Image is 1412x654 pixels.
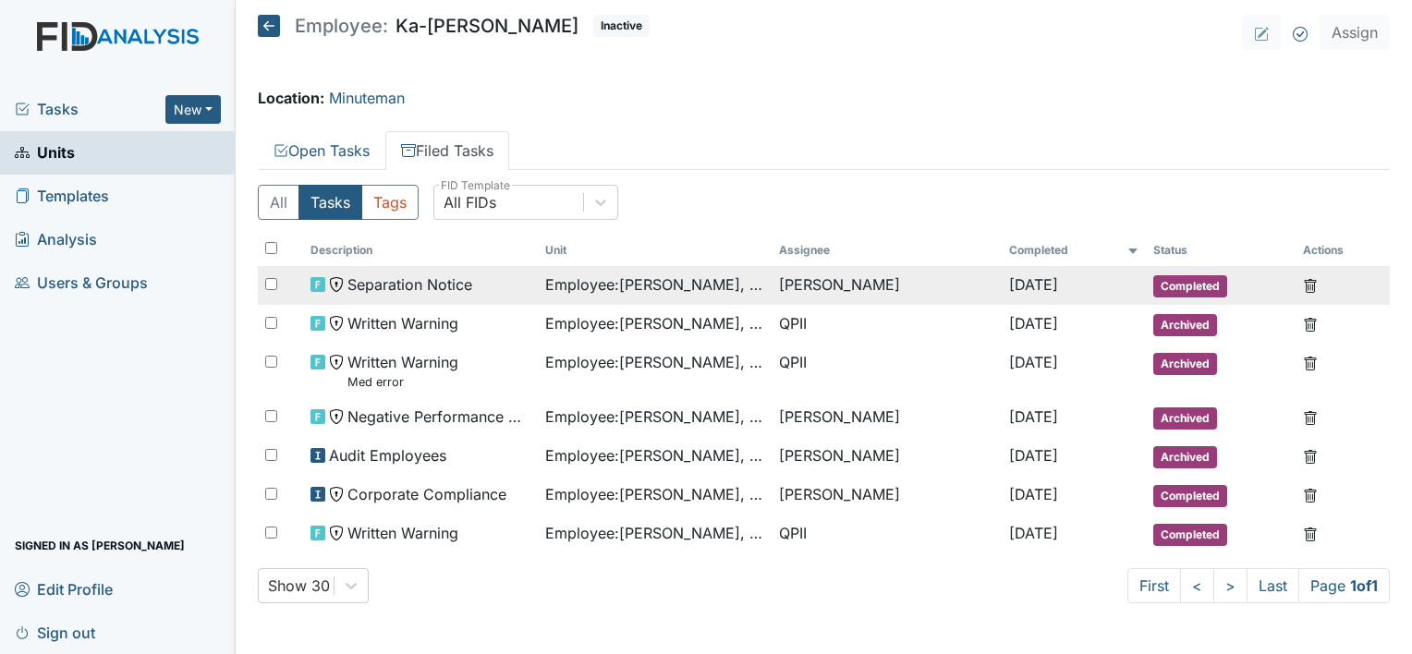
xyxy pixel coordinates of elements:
a: Delete [1303,406,1318,428]
button: New [165,95,221,124]
strong: Location: [258,89,324,107]
span: Completed [1153,275,1227,297]
span: [DATE] [1009,275,1058,294]
span: Archived [1153,407,1217,430]
a: Last [1247,568,1299,603]
a: Delete [1303,312,1318,334]
span: Completed [1153,485,1227,507]
span: [DATE] [1009,407,1058,426]
button: Tags [361,185,419,220]
span: Sign out [15,618,95,647]
td: [PERSON_NAME] [772,476,1002,515]
th: Toggle SortBy [538,235,773,266]
th: Toggle SortBy [1002,235,1146,266]
input: Toggle All Rows Selected [265,242,277,254]
span: [DATE] [1009,314,1058,333]
span: Audit Employees [329,444,446,466]
span: Written Warning [347,312,458,334]
span: Employee : [PERSON_NAME], [PERSON_NAME] [545,312,765,334]
span: Written Warning [347,522,458,544]
span: [DATE] [1009,353,1058,371]
span: Page [1298,568,1390,603]
span: Completed [1153,524,1227,546]
a: Delete [1303,483,1318,505]
span: Units [15,139,75,167]
a: Delete [1303,444,1318,466]
th: Toggle SortBy [303,235,538,266]
td: [PERSON_NAME] [772,437,1002,476]
span: Inactive [593,15,650,37]
span: Employee : [PERSON_NAME], [PERSON_NAME] [545,351,765,373]
div: Filed Tasks [258,185,1390,603]
a: Open Tasks [258,131,385,170]
a: > [1213,568,1248,603]
span: [DATE] [1009,524,1058,542]
span: Employee : [PERSON_NAME], [PERSON_NAME] [545,444,765,466]
span: Edit Profile [15,575,113,603]
button: All [258,185,299,220]
small: Med error [347,373,458,391]
td: [PERSON_NAME] [772,266,1002,305]
a: Tasks [15,98,165,120]
span: Employee : [PERSON_NAME], [PERSON_NAME] [545,522,765,544]
a: < [1180,568,1214,603]
span: Separation Notice [347,273,472,296]
a: Minuteman [329,89,405,107]
button: Tasks [298,185,362,220]
th: Toggle SortBy [1146,235,1296,266]
a: Delete [1303,351,1318,373]
span: Written Warning Med error [347,351,458,391]
span: Archived [1153,314,1217,336]
a: Delete [1303,273,1318,296]
span: Signed in as [PERSON_NAME] [15,531,185,560]
div: All FIDs [444,191,496,213]
button: Assign [1320,15,1390,50]
span: Users & Groups [15,269,148,297]
span: Negative Performance Review [347,406,530,428]
td: [PERSON_NAME] [772,398,1002,437]
span: [DATE] [1009,446,1058,465]
a: First [1127,568,1181,603]
th: Actions [1296,235,1388,266]
nav: task-pagination [1127,568,1390,603]
span: Employee : [PERSON_NAME], [PERSON_NAME] [545,406,765,428]
div: Type filter [258,185,419,220]
td: QPII [772,515,1002,553]
span: Corporate Compliance [347,483,506,505]
span: Employee : [PERSON_NAME], [PERSON_NAME] [545,483,765,505]
span: Templates [15,182,109,211]
span: Archived [1153,446,1217,468]
span: Archived [1153,353,1217,375]
div: Show 30 [268,575,330,597]
span: Employee: [295,17,388,35]
a: Filed Tasks [385,131,509,170]
span: Analysis [15,225,97,254]
span: [DATE] [1009,485,1058,503]
th: Assignee [772,235,1002,266]
h5: Ka-[PERSON_NAME] [258,15,650,37]
td: QPII [772,344,1002,398]
strong: 1 of 1 [1350,576,1378,595]
td: QPII [772,305,1002,344]
span: Employee : [PERSON_NAME], [PERSON_NAME] [545,273,765,296]
a: Delete [1303,522,1318,544]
